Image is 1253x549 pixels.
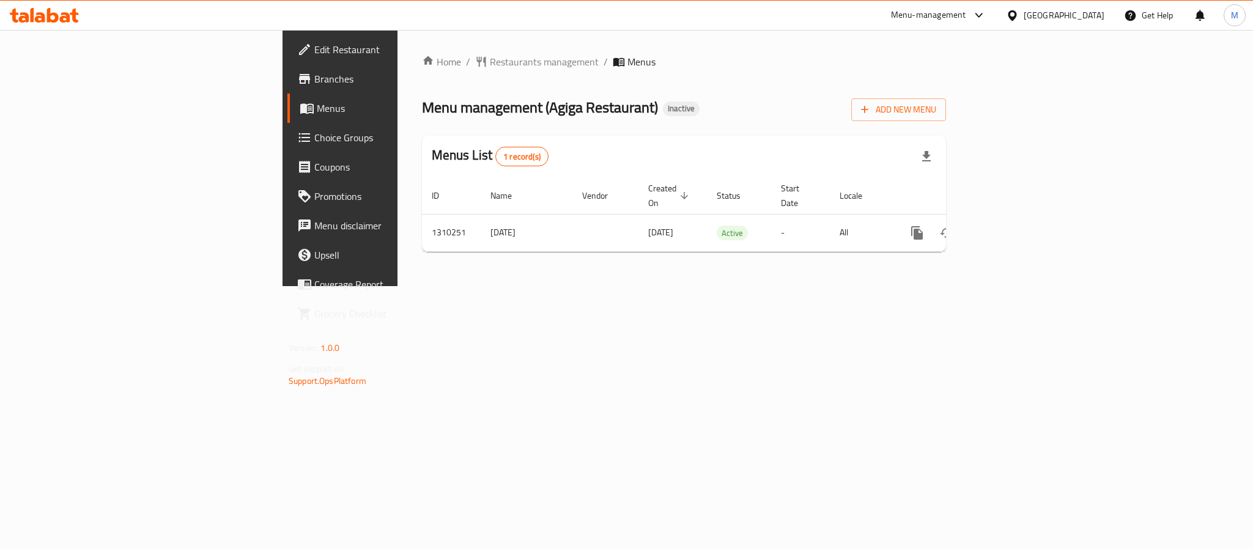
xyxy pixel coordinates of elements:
[422,54,946,69] nav: breadcrumb
[289,373,366,389] a: Support.OpsPlatform
[314,218,482,233] span: Menu disclaimer
[604,54,608,69] li: /
[314,72,482,86] span: Branches
[627,54,656,69] span: Menus
[717,188,756,203] span: Status
[287,123,492,152] a: Choice Groups
[314,277,482,292] span: Coverage Report
[851,98,946,121] button: Add New Menu
[287,35,492,64] a: Edit Restaurant
[496,151,548,163] span: 1 record(s)
[490,54,599,69] span: Restaurants management
[314,42,482,57] span: Edit Restaurant
[840,188,878,203] span: Locale
[830,214,893,251] td: All
[717,226,748,240] span: Active
[289,340,319,356] span: Version:
[481,214,572,251] td: [DATE]
[648,224,673,240] span: [DATE]
[663,103,700,114] span: Inactive
[648,181,692,210] span: Created On
[475,54,599,69] a: Restaurants management
[891,8,966,23] div: Menu-management
[582,188,624,203] span: Vendor
[903,218,932,248] button: more
[422,177,1030,252] table: enhanced table
[432,146,549,166] h2: Menus List
[289,361,345,377] span: Get support on:
[287,211,492,240] a: Menu disclaimer
[861,102,936,117] span: Add New Menu
[663,101,700,116] div: Inactive
[314,306,482,321] span: Grocery Checklist
[320,340,339,356] span: 1.0.0
[317,101,482,116] span: Menus
[912,142,941,171] div: Export file
[422,94,658,121] span: Menu management ( Agiga Restaurant )
[1231,9,1238,22] span: M
[287,94,492,123] a: Menus
[287,182,492,211] a: Promotions
[893,177,1030,215] th: Actions
[314,189,482,204] span: Promotions
[314,160,482,174] span: Coupons
[287,64,492,94] a: Branches
[432,188,455,203] span: ID
[287,152,492,182] a: Coupons
[314,248,482,262] span: Upsell
[314,130,482,145] span: Choice Groups
[287,299,492,328] a: Grocery Checklist
[1024,9,1104,22] div: [GEOGRAPHIC_DATA]
[771,214,830,251] td: -
[495,147,549,166] div: Total records count
[490,188,528,203] span: Name
[781,181,815,210] span: Start Date
[287,270,492,299] a: Coverage Report
[932,218,961,248] button: Change Status
[287,240,492,270] a: Upsell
